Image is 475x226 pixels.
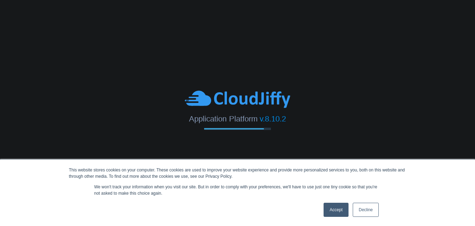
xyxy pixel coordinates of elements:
img: CloudJiffy-Blue.svg [185,90,290,109]
div: This website stores cookies on your computer. These cookies are used to improve your website expe... [69,167,406,180]
span: v.8.10.2 [260,114,286,123]
span: Application Platform [189,114,257,123]
a: Decline [353,203,379,217]
p: We won't track your information when you visit our site. But in order to comply with your prefere... [94,184,381,196]
a: Accept [324,203,349,217]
